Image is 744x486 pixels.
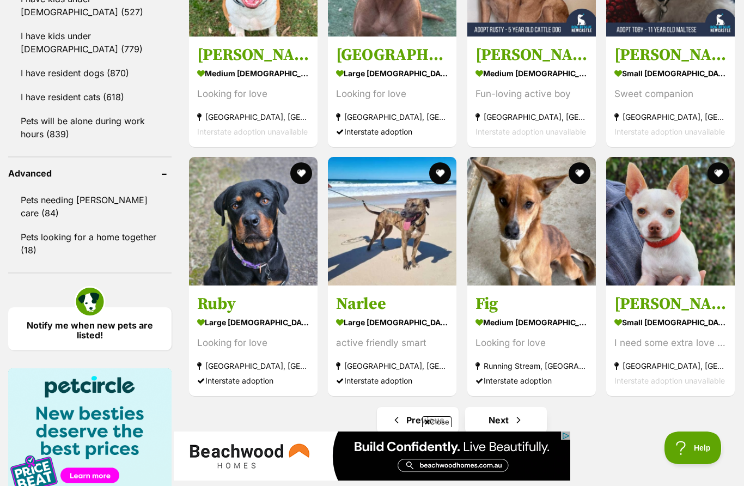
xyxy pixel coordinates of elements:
[475,44,588,65] h3: [PERSON_NAME] - [DEMOGRAPHIC_DATA] Cattle Dog
[189,157,318,285] img: Ruby - Rottweiler Dog
[708,162,729,184] button: favourite
[197,359,309,373] strong: [GEOGRAPHIC_DATA], [GEOGRAPHIC_DATA]
[614,359,727,373] strong: [GEOGRAPHIC_DATA], [GEOGRAPHIC_DATA]
[475,373,588,388] div: Interstate adoption
[475,86,588,101] div: Fun-loving active boy
[197,373,309,388] div: Interstate adoption
[467,157,596,285] img: Fig - Australian Kelpie Dog
[430,162,452,184] button: favourite
[614,86,727,101] div: Sweet companion
[290,162,312,184] button: favourite
[336,359,448,373] strong: [GEOGRAPHIC_DATA], [GEOGRAPHIC_DATA]
[475,336,588,350] div: Looking for love
[569,162,590,184] button: favourite
[8,168,172,178] header: Advanced
[614,294,727,314] h3: [PERSON_NAME]
[465,407,547,433] a: Next page
[664,432,722,464] iframe: Help Scout Beacon - Open
[8,307,172,350] a: Notify me when new pets are listed!
[614,314,727,330] strong: small [DEMOGRAPHIC_DATA] Dog
[467,36,596,147] a: [PERSON_NAME] - [DEMOGRAPHIC_DATA] Cattle Dog medium [DEMOGRAPHIC_DATA] Dog Fun-loving active boy...
[328,285,456,396] a: Narlee large [DEMOGRAPHIC_DATA] Dog active friendly smart [GEOGRAPHIC_DATA], [GEOGRAPHIC_DATA] In...
[475,294,588,314] h3: Fig
[377,407,459,433] a: Previous page
[467,285,596,396] a: Fig medium [DEMOGRAPHIC_DATA] Dog Looking for love Running Stream, [GEOGRAPHIC_DATA] Interstate a...
[336,124,448,138] div: Interstate adoption
[614,44,727,65] h3: [PERSON_NAME] - [DEMOGRAPHIC_DATA] Maltese
[174,432,570,481] iframe: Advertisement
[475,109,588,124] strong: [GEOGRAPHIC_DATA], [GEOGRAPHIC_DATA]
[197,65,309,81] strong: medium [DEMOGRAPHIC_DATA] Dog
[197,294,309,314] h3: Ruby
[336,109,448,124] strong: [GEOGRAPHIC_DATA], [GEOGRAPHIC_DATA]
[336,314,448,330] strong: large [DEMOGRAPHIC_DATA] Dog
[614,65,727,81] strong: small [DEMOGRAPHIC_DATA] Dog
[8,226,172,262] a: Pets looking for a home together (18)
[336,336,448,350] div: active friendly smart
[8,189,172,224] a: Pets needing [PERSON_NAME] care (84)
[606,36,735,147] a: [PERSON_NAME] - [DEMOGRAPHIC_DATA] Maltese small [DEMOGRAPHIC_DATA] Dog Sweet companion [GEOGRAPH...
[197,126,308,136] span: Interstate adoption unavailable
[336,294,448,314] h3: Narlee
[614,336,727,350] div: I need some extra love <3
[475,65,588,81] strong: medium [DEMOGRAPHIC_DATA] Dog
[336,86,448,101] div: Looking for love
[197,336,309,350] div: Looking for love
[606,285,735,396] a: [PERSON_NAME] small [DEMOGRAPHIC_DATA] Dog I need some extra love <3 [GEOGRAPHIC_DATA], [GEOGRAPH...
[614,126,725,136] span: Interstate adoption unavailable
[189,285,318,396] a: Ruby large [DEMOGRAPHIC_DATA] Dog Looking for love [GEOGRAPHIC_DATA], [GEOGRAPHIC_DATA] Interstat...
[422,416,452,427] span: Close
[336,65,448,81] strong: large [DEMOGRAPHIC_DATA] Dog
[188,407,736,433] nav: Pagination
[475,359,588,373] strong: Running Stream, [GEOGRAPHIC_DATA]
[197,314,309,330] strong: large [DEMOGRAPHIC_DATA] Dog
[328,157,456,285] img: Narlee - Greyhound Dog
[475,314,588,330] strong: medium [DEMOGRAPHIC_DATA] Dog
[8,25,172,60] a: I have kids under [DEMOGRAPHIC_DATA] (779)
[606,157,735,285] img: Rusty - Chihuahua Dog
[197,109,309,124] strong: [GEOGRAPHIC_DATA], [GEOGRAPHIC_DATA]
[336,44,448,65] h3: [GEOGRAPHIC_DATA]
[614,376,725,385] span: Interstate adoption unavailable
[8,86,172,108] a: I have resident cats (618)
[614,109,727,124] strong: [GEOGRAPHIC_DATA], [GEOGRAPHIC_DATA]
[328,36,456,147] a: [GEOGRAPHIC_DATA] large [DEMOGRAPHIC_DATA] Dog Looking for love [GEOGRAPHIC_DATA], [GEOGRAPHIC_DA...
[197,44,309,65] h3: [PERSON_NAME]
[189,36,318,147] a: [PERSON_NAME] medium [DEMOGRAPHIC_DATA] Dog Looking for love [GEOGRAPHIC_DATA], [GEOGRAPHIC_DATA]...
[8,110,172,145] a: Pets will be alone during work hours (839)
[8,62,172,84] a: I have resident dogs (870)
[475,126,586,136] span: Interstate adoption unavailable
[336,373,448,388] div: Interstate adoption
[197,86,309,101] div: Looking for love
